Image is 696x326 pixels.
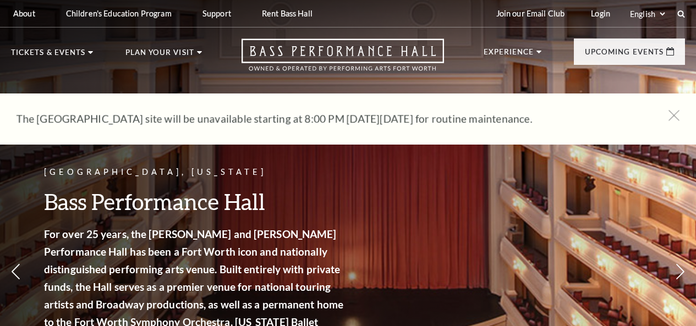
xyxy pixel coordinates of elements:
[484,48,534,62] p: Experience
[628,9,667,19] select: Select:
[66,9,172,18] p: Children's Education Program
[262,9,313,18] p: Rent Bass Hall
[202,9,231,18] p: Support
[44,187,347,216] h3: Bass Performance Hall
[17,110,646,128] p: The [GEOGRAPHIC_DATA] site will be unavailable starting at 8:00 PM [DATE][DATE] for routine maint...
[44,165,347,179] p: [GEOGRAPHIC_DATA], [US_STATE]
[11,49,85,62] p: Tickets & Events
[585,48,664,62] p: Upcoming Events
[125,49,194,62] p: Plan Your Visit
[13,9,35,18] p: About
